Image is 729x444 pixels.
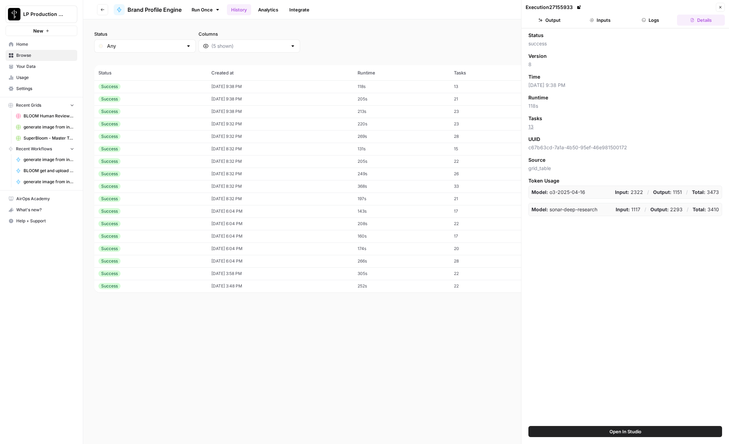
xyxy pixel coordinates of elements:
td: 21 [450,193,526,205]
button: Recent Workflows [6,144,77,154]
span: Source [528,157,545,163]
button: What's new? [6,204,77,215]
button: Help + Support [6,215,77,227]
span: UUID [528,136,540,143]
span: BLOOM get and upload media [24,168,74,174]
button: Output [526,15,573,26]
td: 131s [353,143,450,155]
span: Recent Grids [16,102,41,108]
div: Success [98,208,121,214]
td: 22 [450,280,526,292]
a: Usage [6,72,77,83]
span: success [528,40,722,47]
span: BLOOM Human Review (ver2) [24,113,74,119]
p: 3410 [693,206,719,213]
div: What's new? [6,205,77,215]
td: 28 [450,130,526,143]
td: 269s [353,130,450,143]
a: Run Once [187,4,224,16]
div: Success [98,221,121,227]
td: 15 [450,143,526,155]
span: c67b63cd-7a1a-4b50-95ef-46e981500172 [528,144,722,151]
p: 2293 [650,206,683,213]
span: Your Data [16,63,74,70]
div: Success [98,108,121,115]
strong: Total: [692,189,705,195]
td: 266s [353,255,450,267]
span: Help + Support [16,218,74,224]
span: Version [528,53,547,60]
th: Tasks [450,65,526,80]
td: [DATE] 8:32 PM [207,180,353,193]
button: Logs [627,15,675,26]
th: Runtime [353,65,450,80]
label: Status [94,30,196,37]
td: [DATE] 8:32 PM [207,168,353,180]
td: [DATE] 6:04 PM [207,230,353,242]
span: (17 records) [94,53,718,65]
td: 208s [353,217,450,230]
a: Your Data [6,61,77,72]
td: 205s [353,93,450,105]
td: 22 [450,217,526,230]
span: Brand Profile Engine [128,6,182,14]
td: 20 [450,242,526,255]
strong: Model: [532,206,548,212]
p: / [644,206,646,213]
p: 3473 [692,189,719,196]
a: generate image from input image (copyright tests) duplicate Grid [13,122,77,133]
a: generate image from input image (copyright tests) duplicate [13,154,77,165]
strong: Input: [616,206,630,212]
td: 21 [450,93,526,105]
div: Success [98,196,121,202]
td: 13 [450,80,526,93]
td: [DATE] 8:32 PM [207,155,353,168]
img: LP Production Workloads Logo [8,8,20,20]
td: 33 [450,180,526,193]
a: SuperBloom - Master Topic List [13,133,77,144]
div: Success [98,171,121,177]
a: generate image from input image (copyright tests) [13,176,77,187]
td: [DATE] 6:04 PM [207,217,353,230]
input: Any [107,43,183,50]
td: 213s [353,105,450,118]
span: LP Production Workloads [23,11,65,18]
td: [DATE] 9:38 PM [207,105,353,118]
span: AirOps Academy [16,196,74,202]
span: Runtime [528,94,548,101]
button: Open In Studio [528,426,722,437]
td: 252s [353,280,450,292]
td: 23 [450,118,526,130]
th: Status [94,65,207,80]
td: [DATE] 3:48 PM [207,280,353,292]
div: Success [98,133,121,140]
td: [DATE] 6:04 PM [207,255,353,267]
strong: Total: [693,206,706,212]
td: [DATE] 9:32 PM [207,130,353,143]
td: 197s [353,193,450,205]
a: History [227,4,251,15]
div: Success [98,183,121,189]
a: AirOps Academy [6,193,77,204]
a: Brand Profile Engine [114,4,182,15]
div: Success [98,233,121,239]
span: generate image from input image (copyright tests) [24,179,74,185]
button: Inputs [576,15,624,26]
a: BLOOM Human Review (ver2) [13,110,77,122]
span: Usage [16,74,74,81]
p: 1117 [616,206,640,213]
td: 174s [353,242,450,255]
span: Status [528,32,544,39]
td: 305s [353,267,450,280]
td: [DATE] 6:04 PM [207,205,353,217]
div: Success [98,283,121,289]
a: Browse [6,50,77,61]
strong: Model: [532,189,548,195]
td: 205s [353,155,450,168]
span: Tasks [528,115,542,122]
div: Success [98,146,121,152]
a: BLOOM get and upload media [13,165,77,176]
td: 26 [450,168,526,180]
a: Settings [6,83,77,94]
a: Integrate [285,4,314,15]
